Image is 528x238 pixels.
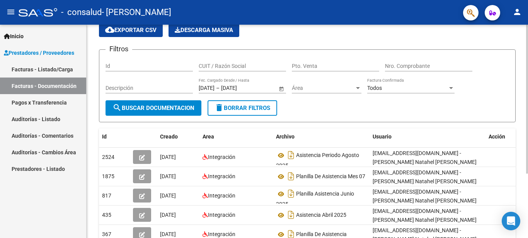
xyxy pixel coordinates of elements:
[286,187,296,200] i: Descargar documento
[296,174,365,180] span: Planilla De Asistencia Mes 07
[4,49,74,57] span: Prestadores / Proveedores
[215,103,224,112] mat-icon: delete
[208,100,277,116] button: Borrar Filtros
[99,23,163,37] button: Exportar CSV
[61,4,102,21] span: - consalud
[286,170,296,182] i: Descargar documento
[160,192,176,199] span: [DATE]
[102,133,107,140] span: Id
[373,208,477,223] span: [EMAIL_ADDRESS][DOMAIN_NAME] - [PERSON_NAME] Natahel [PERSON_NAME]
[112,105,194,111] span: Buscar Documentacion
[296,231,347,238] span: Planilla De Asistencia
[276,133,295,140] span: Archivo
[276,191,354,208] span: Planilla Asistencia Junio 2025
[106,100,201,116] button: Buscar Documentacion
[208,173,235,179] span: Integración
[373,189,477,204] span: [EMAIL_ADDRESS][DOMAIN_NAME] - [PERSON_NAME] Natahel [PERSON_NAME]
[160,173,176,179] span: [DATE]
[276,152,359,169] span: Asistencia Periodo Agosto 2025
[489,133,505,140] span: Acción
[367,85,382,91] span: Todos
[208,154,235,160] span: Integración
[286,149,296,161] i: Descargar documento
[513,7,522,17] mat-icon: person
[215,105,270,111] span: Borrar Filtros
[106,44,132,54] h3: Filtros
[105,27,157,34] span: Exportar CSV
[112,103,122,112] mat-icon: search
[208,192,235,199] span: Integración
[102,154,114,160] span: 2524
[175,27,233,34] span: Descarga Masiva
[286,209,296,221] i: Descargar documento
[4,32,24,41] span: Inicio
[277,84,285,93] button: Open calendar
[160,231,176,237] span: [DATE]
[273,128,370,145] datatable-header-cell: Archivo
[169,23,239,37] app-download-masive: Descarga masiva de comprobantes (adjuntos)
[102,192,111,199] span: 817
[370,128,485,145] datatable-header-cell: Usuario
[102,212,111,218] span: 435
[160,212,176,218] span: [DATE]
[208,231,235,237] span: Integración
[105,25,114,34] mat-icon: cloud_download
[216,85,220,91] span: –
[99,128,130,145] datatable-header-cell: Id
[502,212,520,230] div: Open Intercom Messenger
[199,85,215,91] input: Fecha inicio
[373,150,477,165] span: [EMAIL_ADDRESS][DOMAIN_NAME] - [PERSON_NAME] Natahel [PERSON_NAME]
[296,212,346,218] span: Asistencia Abril 2025
[373,133,392,140] span: Usuario
[160,154,176,160] span: [DATE]
[199,128,273,145] datatable-header-cell: Area
[160,133,178,140] span: Creado
[292,85,354,91] span: Área
[102,4,171,21] span: - [PERSON_NAME]
[221,85,259,91] input: Fecha fin
[102,231,111,237] span: 367
[157,128,199,145] datatable-header-cell: Creado
[373,169,477,184] span: [EMAIL_ADDRESS][DOMAIN_NAME] - [PERSON_NAME] Natahel [PERSON_NAME]
[208,212,235,218] span: Integración
[203,133,214,140] span: Area
[169,23,239,37] button: Descarga Masiva
[485,128,524,145] datatable-header-cell: Acción
[102,173,114,179] span: 1875
[6,7,15,17] mat-icon: menu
